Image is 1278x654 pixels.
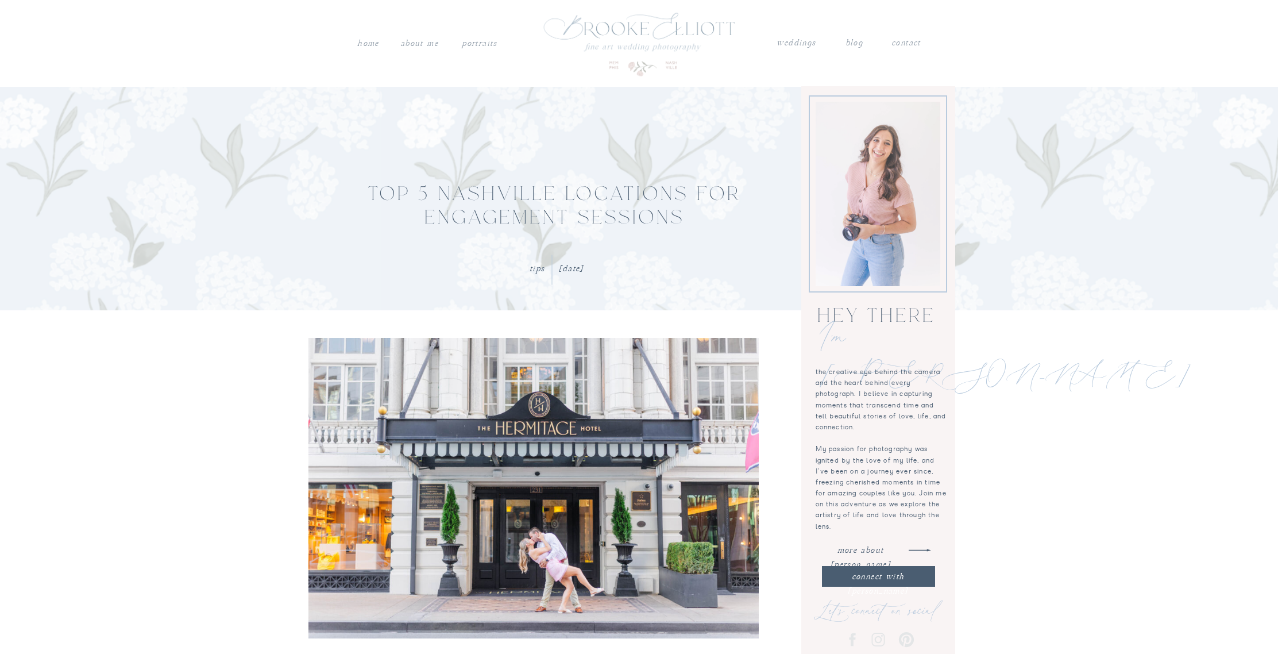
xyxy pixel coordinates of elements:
[399,36,440,51] a: About me
[357,36,380,51] a: Home
[461,36,499,48] a: PORTRAITS
[822,543,899,554] a: more about [PERSON_NAME]
[559,261,810,276] h2: [DATE]
[777,36,817,51] a: weddings
[816,367,947,534] p: the creative eye behind the camera and the heart behind every photograph. I believe in capturing ...
[845,36,863,51] a: blog
[820,320,937,354] h1: I'm [PERSON_NAME]
[816,306,938,328] h2: Hey there
[351,184,759,231] h1: Top 5 Nashville Locations for Engagement Sessions
[828,570,928,580] a: connect with [PERSON_NAME]
[891,36,921,47] a: contact
[814,598,960,609] h3: Let's connect on social
[530,264,545,274] a: Tips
